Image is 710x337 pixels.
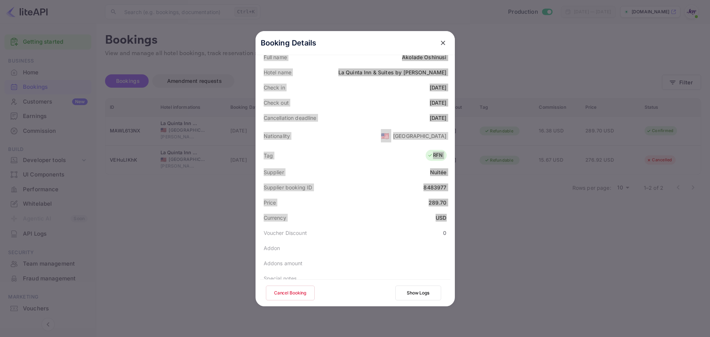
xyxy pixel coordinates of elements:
div: Addon [264,244,280,252]
div: [DATE] [430,84,447,91]
div: Cancellation deadline [264,114,317,122]
div: Full name [264,53,287,61]
button: close [436,36,450,50]
button: Show Logs [395,286,441,300]
div: USD [436,214,446,222]
div: RFN [427,152,443,159]
div: Addons amount [264,259,303,267]
div: [DATE] [430,114,447,122]
div: 8483977 [423,183,446,191]
div: Supplier booking ID [264,183,312,191]
div: [DATE] [430,99,447,107]
div: Tag [264,152,273,159]
p: Booking Details [261,37,317,48]
div: Hotel name [264,68,292,76]
div: Check out [264,99,289,107]
div: Price [264,199,276,206]
div: Nationality [264,132,290,140]
div: 289.70 [429,199,447,206]
div: Check in [264,84,285,91]
div: Supplier [264,168,284,176]
div: Nuitée [430,168,447,176]
div: [GEOGRAPHIC_DATA] [393,132,447,140]
div: Currency [264,214,286,222]
div: Special notes [264,274,297,282]
a: La Quinta Inn & Suites by [PERSON_NAME] [338,69,447,75]
button: Cancel Booking [266,286,315,300]
div: Voucher Discount [264,229,307,237]
div: Akolade Oshinusi [402,53,446,61]
div: 0 [443,229,446,237]
span: United States [381,129,389,142]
